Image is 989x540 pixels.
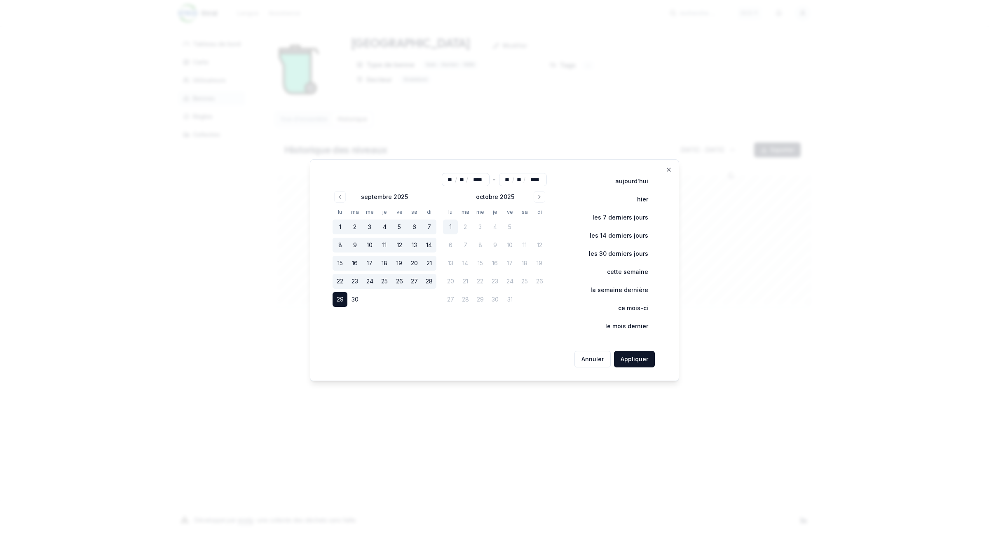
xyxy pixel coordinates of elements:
[575,209,655,226] button: les 7 derniers jours
[588,318,655,334] button: le mois dernier
[407,208,422,216] th: samedi
[443,220,458,234] button: 1
[334,191,346,203] button: Go to previous month
[422,208,436,216] th: dimanche
[620,191,655,208] button: hier
[517,208,532,216] th: samedi
[377,220,392,234] button: 4
[392,274,407,289] button: 26
[573,282,655,298] button: la semaine dernière
[392,220,407,234] button: 5
[614,351,655,367] button: Appliquer
[362,238,377,252] button: 10
[502,208,517,216] th: vendredi
[512,175,514,184] span: /
[458,208,473,216] th: mardi
[487,208,502,216] th: jeudi
[572,245,655,262] button: les 30 derniers jours
[377,256,392,271] button: 18
[347,220,362,234] button: 2
[362,274,377,289] button: 24
[333,208,347,216] th: lundi
[532,208,547,216] th: dimanche
[362,208,377,216] th: mercredi
[347,256,362,271] button: 16
[523,175,525,184] span: /
[333,238,347,252] button: 8
[347,292,362,307] button: 30
[466,175,468,184] span: /
[377,274,392,289] button: 25
[455,175,457,184] span: /
[473,208,487,216] th: mercredi
[333,256,347,271] button: 15
[422,274,436,289] button: 28
[422,238,436,252] button: 14
[534,191,545,203] button: Go to next month
[347,274,362,289] button: 23
[422,256,436,271] button: 21
[362,220,377,234] button: 3
[572,227,655,244] button: les 14 derniers jours
[362,256,377,271] button: 17
[598,173,655,189] button: aujourd'hui
[476,193,514,201] div: octobre 2025
[493,173,496,186] div: -
[377,208,392,216] th: jeudi
[601,300,655,316] button: ce mois-ci
[392,208,407,216] th: vendredi
[443,208,458,216] th: lundi
[361,193,408,201] div: septembre 2025
[407,274,422,289] button: 27
[574,351,611,367] button: Annuler
[347,208,362,216] th: mardi
[407,256,422,271] button: 20
[422,220,436,234] button: 7
[407,238,422,252] button: 13
[590,264,655,280] button: cette semaine
[333,220,347,234] button: 1
[392,256,407,271] button: 19
[333,274,347,289] button: 22
[392,238,407,252] button: 12
[347,238,362,252] button: 9
[377,238,392,252] button: 11
[333,292,347,307] button: 29
[407,220,422,234] button: 6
